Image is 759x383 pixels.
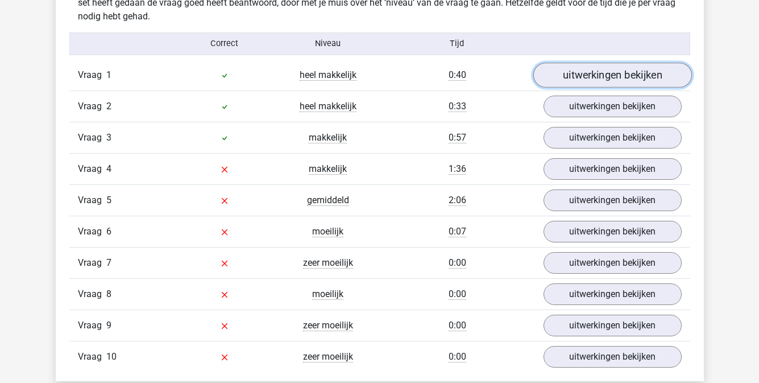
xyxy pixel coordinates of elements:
[379,38,534,50] div: Tijd
[106,69,111,80] span: 1
[106,257,111,268] span: 7
[312,226,343,237] span: moeilijk
[78,287,106,301] span: Vraag
[300,69,356,81] span: heel makkelijk
[78,131,106,145] span: Vraag
[78,193,106,207] span: Vraag
[544,96,682,117] a: uitwerkingen bekijken
[303,320,353,331] span: zeer moeilijk
[544,190,682,211] a: uitwerkingen bekijken
[544,221,682,242] a: uitwerkingen bekijken
[449,163,466,175] span: 1:36
[106,226,111,237] span: 6
[544,283,682,305] a: uitwerkingen bekijken
[106,289,111,299] span: 8
[173,38,276,50] div: Correct
[533,63,691,88] a: uitwerkingen bekijken
[78,100,106,113] span: Vraag
[78,225,106,238] span: Vraag
[309,163,347,175] span: makkelijk
[106,163,111,174] span: 4
[449,226,466,237] span: 0:07
[449,351,466,363] span: 0:00
[106,320,111,331] span: 9
[449,195,466,206] span: 2:06
[78,350,106,364] span: Vraag
[544,158,682,180] a: uitwerkingen bekijken
[449,69,466,81] span: 0:40
[544,127,682,149] a: uitwerkingen bekijken
[78,319,106,332] span: Vraag
[300,101,356,112] span: heel makkelijk
[449,289,466,300] span: 0:00
[309,132,347,143] span: makkelijk
[449,132,466,143] span: 0:57
[544,252,682,274] a: uitwerkingen bekijken
[106,132,111,143] span: 3
[78,68,106,82] span: Vraag
[449,320,466,331] span: 0:00
[303,257,353,269] span: zeer moeilijk
[303,351,353,363] span: zeer moeilijk
[106,195,111,205] span: 5
[106,351,117,362] span: 10
[449,257,466,269] span: 0:00
[544,315,682,336] a: uitwerkingen bekijken
[544,346,682,368] a: uitwerkingen bekijken
[449,101,466,112] span: 0:33
[307,195,349,206] span: gemiddeld
[106,101,111,112] span: 2
[78,256,106,270] span: Vraag
[78,162,106,176] span: Vraag
[312,289,343,300] span: moeilijk
[276,38,380,50] div: Niveau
